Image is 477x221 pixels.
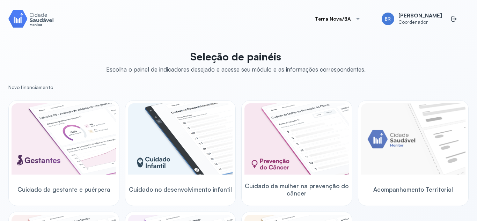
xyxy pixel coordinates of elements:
button: Terra Nova/BA [307,12,369,26]
span: Acompanhamento Territorial [373,186,453,193]
span: Cuidado da gestante e puérpera [17,186,110,193]
img: child-development.png [128,103,233,175]
span: Coordenador [398,19,442,25]
div: Escolha o painel de indicadores desejado e acesse seu módulo e as informações correspondentes. [106,66,366,73]
img: Logotipo do produto Monitor [8,9,54,29]
span: [PERSON_NAME] [398,13,442,19]
small: Novo financiamento [8,84,469,90]
img: woman-cancer-prevention-care.png [244,103,349,175]
span: Cuidado da mulher na prevenção do câncer [244,182,349,197]
span: BR [385,16,391,22]
span: Cuidado no desenvolvimento infantil [129,186,232,193]
img: pregnants.png [12,103,116,175]
p: Seleção de painéis [106,50,366,63]
img: placeholder-module-ilustration.png [361,103,466,175]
